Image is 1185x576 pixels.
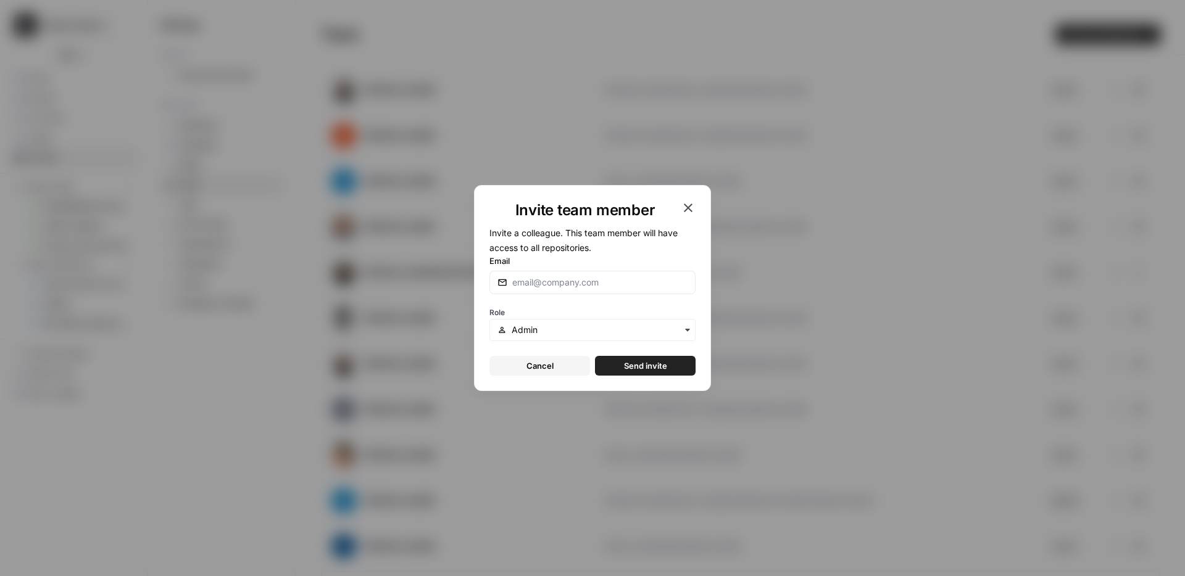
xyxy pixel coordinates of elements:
span: Role [489,308,505,317]
input: email@company.com [512,276,688,289]
label: Email [489,255,696,267]
input: Admin [512,324,688,336]
h1: Invite team member [489,200,681,220]
span: Invite a colleague. This team member will have access to all repositories. [489,228,678,253]
span: Send invite [624,360,667,372]
span: Cancel [526,360,554,372]
button: Send invite [595,356,696,376]
button: Cancel [489,356,590,376]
